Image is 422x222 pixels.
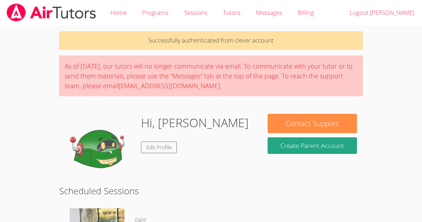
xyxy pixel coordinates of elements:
button: Contact Support [268,114,357,133]
h1: Hi, [PERSON_NAME] [141,114,249,132]
a: Edit Profile [141,142,177,153]
h2: Scheduled Sessions [59,184,363,197]
button: Create Parent Account [268,137,357,154]
img: default.png [65,114,135,184]
img: airtutors_banner-c4298cdbf04f3fff15de1276eac7730deb9818008684d7c2e4769d2f7ddbe033.png [6,4,97,21]
span: Messages [256,8,282,17]
p: Successfully authenticated from clever account [59,31,363,50]
div: As of [DATE], our tutors will no longer communicate via email. To communicate with your tutor or ... [59,55,363,96]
